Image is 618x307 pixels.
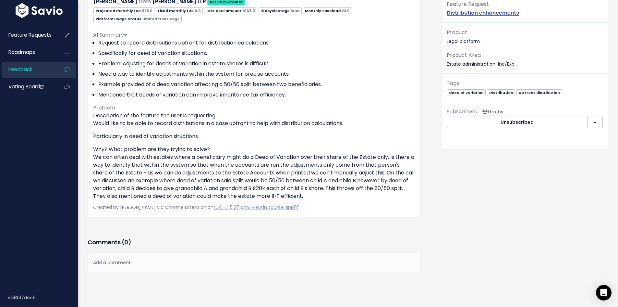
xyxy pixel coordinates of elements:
[93,112,415,127] p: Description of the feature the user is requesting... Would like to be able to record distribution...
[447,89,486,96] span: deed of variation
[251,204,298,211] a: View in source app
[93,31,127,39] span: AI Summary
[98,39,415,47] li: Request to record distributions upfront for distribution calculations.
[124,238,128,246] span: 0
[8,66,32,73] span: Feedback
[142,16,180,21] span: Limited trial usage
[88,253,421,272] div: Add a comment...
[98,70,415,78] li: Need a way to identify adjustments within the system for precise accounts.
[8,32,52,38] span: Feature Requests
[93,133,415,140] p: Particularly in deed of variation situations
[93,204,298,211] span: Created by [PERSON_NAME] via Chrome Extension on |
[93,104,115,111] span: Problem
[98,81,415,88] li: Example provided of a deed variation affecting a 50/50 split between two beneficiaries.
[243,8,255,13] span: 1063.0
[516,89,562,96] span: up front distribution
[98,49,415,57] li: Specifically for deed of variation situations.
[142,8,152,13] span: 475.0
[98,60,415,68] li: Problem: Adjusting for deeds of variation in estate shares is difficult.
[291,8,299,13] span: lead
[98,91,415,99] li: Mentioned that deeds of variation can improve inheritance tax efficiency.
[195,8,201,13] span: 0.0
[303,7,352,14] span: Monthly caseload:
[8,49,35,56] span: Roadmaps
[93,7,154,14] span: Projected monthly fee:
[342,8,350,13] span: 23.0
[2,62,54,77] a: Feedback
[8,289,78,306] div: v.58b17dec9
[93,16,182,22] span: Platform usage status:
[447,51,603,68] p: Estate administration-Inc/Exp
[596,285,612,301] div: Open Intercom Messenger
[447,29,467,36] span: Product
[487,89,515,96] a: Distribution
[447,80,459,87] span: Tags
[479,109,503,115] span: <p><strong>Subscribers</strong><br><br> No subscribers yet<br> </p>
[2,28,54,43] a: Feature Requests
[447,0,489,8] span: Feature Request
[447,117,588,128] button: Unsubscribed
[204,7,257,14] span: Last deal amount:
[2,45,54,60] a: Roadmaps
[88,238,421,247] h3: Comments ( )
[93,146,415,200] p: Why? What problem are they trying to solve? We can often deal with estates where a beneficiary mi...
[447,28,603,45] p: Legal platform
[14,3,64,18] img: logo-white.9d6f32f41409.svg
[516,89,562,96] a: up front distribution
[8,83,43,90] span: Voting Board
[447,9,519,17] a: Distribution enhancements
[487,89,515,96] span: Distribution
[447,108,477,115] span: Subscribers
[213,204,250,211] a: [DATE] 5:27 p.m.
[447,51,481,59] span: Product Area
[259,7,302,14] span: Lifecyclestage:
[2,79,54,94] a: Voting Board
[447,89,486,96] a: deed of variation
[156,7,203,14] span: Fixed monthly fee:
